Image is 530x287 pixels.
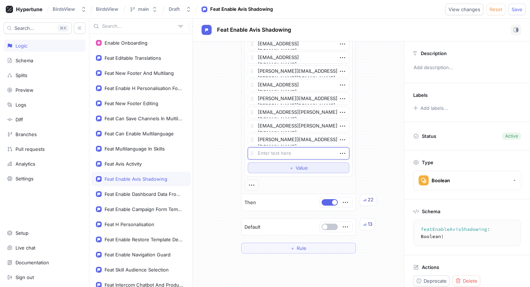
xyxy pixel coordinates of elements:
[512,7,522,12] span: Save
[244,224,260,231] p: Default
[166,3,194,15] button: Draft
[463,279,477,283] span: Delete
[445,4,483,15] button: View changes
[4,256,85,269] a: Documentation
[449,7,480,12] span: View changes
[105,221,154,227] div: Feat H Personalisation
[16,43,27,49] div: Logic
[248,93,349,105] textarea: [PERSON_NAME][EMAIL_ADDRESS][PERSON_NAME][DOMAIN_NAME]
[105,191,183,197] div: Feat Enable Dashboard Data From Timescale
[16,274,34,280] div: Sign out
[102,23,175,30] input: Search...
[422,264,439,270] p: Actions
[16,117,23,122] div: Diff
[105,161,142,167] div: Feat Avis Activity
[16,176,34,181] div: Settings
[290,246,295,250] span: ＋
[57,24,69,32] div: K
[105,176,167,182] div: Feat Enable Avis Shadowing
[16,146,45,152] div: Pull requests
[241,243,356,254] button: ＋Rule
[432,178,450,184] div: Boolean
[16,58,33,63] div: Schema
[411,103,450,113] button: Add labels...
[248,106,349,118] textarea: [EMAIL_ADDRESS][PERSON_NAME][DOMAIN_NAME]
[289,166,294,170] span: ＋
[105,206,183,212] div: Feat Enable Campaign Form Template Editor Guard
[210,6,273,13] div: Feat Enable Avis Shadowing
[490,7,502,12] span: Reset
[105,55,161,61] div: Feat Editable Translations
[413,171,521,190] button: Boolean
[105,237,183,242] div: Feat Enable Restore Template Design
[422,160,433,165] p: Type
[127,3,160,15] button: main
[105,40,147,46] div: Enable Onboarding
[413,92,428,98] p: Labels
[505,133,518,139] div: Active
[421,50,447,56] p: Description
[486,4,505,15] button: Reset
[16,260,49,265] div: Documentation
[248,120,349,132] textarea: [EMAIL_ADDRESS][PERSON_NAME][DOMAIN_NAME]
[105,146,165,152] div: Feat Multilanguage In Skills
[16,131,37,137] div: Branches
[368,221,372,228] div: 13
[50,3,89,15] button: BirdsView
[16,230,28,236] div: Setup
[424,279,447,283] span: Deprecate
[105,100,158,106] div: Feat New Footer Editing
[296,166,308,170] span: Value
[105,131,174,136] div: Feat Can Enable Multilanguage
[217,27,291,33] span: Feat Enable Avis Shadowing
[105,85,183,91] div: Feat Enable H Personalisation For Missing Skills
[508,4,526,15] button: Save
[16,87,34,93] div: Preview
[14,26,34,30] span: Search...
[248,162,349,173] button: ＋Value
[105,267,169,273] div: Feat Skill Audience Selection
[422,208,440,214] p: Schema
[4,22,72,34] button: Search...K
[248,65,349,77] textarea: [PERSON_NAME][EMAIL_ADDRESS][PERSON_NAME][DOMAIN_NAME]
[248,134,349,146] textarea: [PERSON_NAME][EMAIL_ADDRESS][DOMAIN_NAME]
[244,199,256,206] p: Then
[138,6,149,12] div: main
[422,131,436,141] p: Status
[105,252,171,257] div: Feat Enable Navigation Guard
[105,70,174,76] div: Feat New Footer And Multilang
[452,275,480,286] button: Delete
[248,38,349,50] textarea: [EMAIL_ADDRESS][DOMAIN_NAME]
[16,102,26,108] div: Logs
[16,161,35,167] div: Analytics
[297,246,306,250] span: Rule
[53,6,75,12] div: BirdsView
[413,275,450,286] button: Deprecate
[16,72,27,78] div: Splits
[248,79,349,91] textarea: [EMAIL_ADDRESS][DOMAIN_NAME]
[169,6,180,12] div: Draft
[105,116,183,121] div: Feat Can Save Channels In Multilanguage
[410,62,524,74] p: Add description...
[368,196,374,203] div: 22
[96,6,118,12] span: BirdsView
[16,245,35,251] div: Live chat
[416,223,518,243] textarea: featEnableAvisShadowing: Boolean!
[248,51,349,64] textarea: [EMAIL_ADDRESS][DOMAIN_NAME]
